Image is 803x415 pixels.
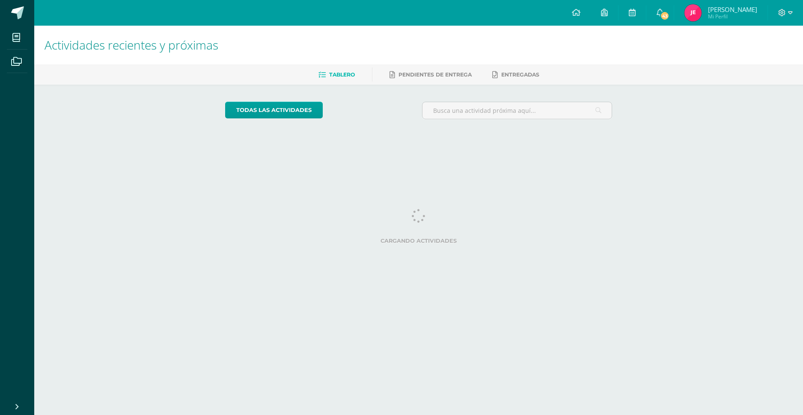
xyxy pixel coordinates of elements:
a: Entregadas [492,68,539,82]
input: Busca una actividad próxima aquí... [422,102,612,119]
a: todas las Actividades [225,102,323,118]
span: Entregadas [501,71,539,78]
label: Cargando actividades [225,238,613,244]
span: Mi Perfil [708,13,757,20]
a: Tablero [318,68,355,82]
span: Tablero [329,71,355,78]
span: [PERSON_NAME] [708,5,757,14]
span: Actividades recientes y próximas [45,37,218,53]
span: 43 [660,11,669,21]
img: 64b5c68cdd0fc184d4b02f8605236c54.png [684,4,702,21]
span: Pendientes de entrega [399,71,472,78]
a: Pendientes de entrega [390,68,472,82]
